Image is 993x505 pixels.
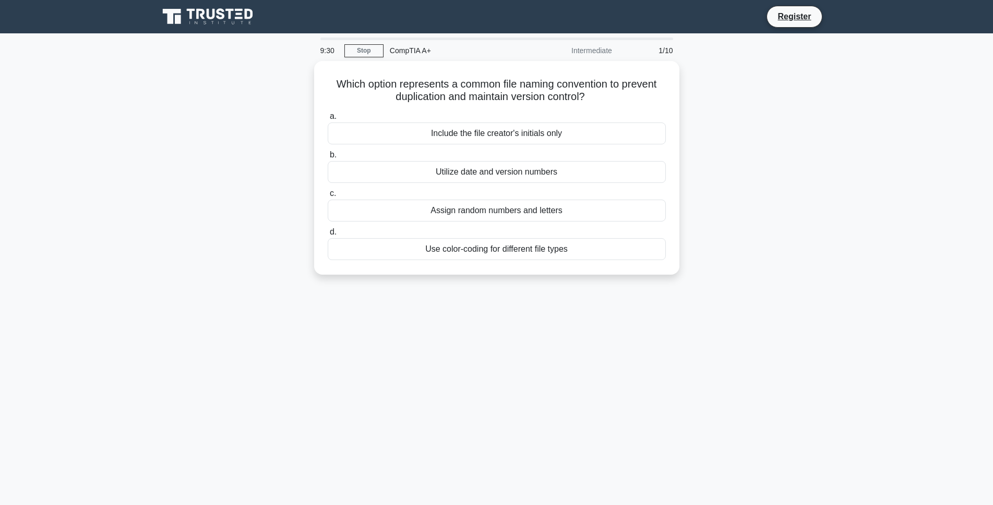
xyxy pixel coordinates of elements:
[618,40,679,61] div: 1/10
[314,40,344,61] div: 9:30
[330,112,337,120] span: a.
[330,150,337,159] span: b.
[328,122,666,144] div: Include the file creator's initials only
[771,10,817,23] a: Register
[344,44,384,57] a: Stop
[328,161,666,183] div: Utilize date and version numbers
[327,78,667,104] h5: Which option represents a common file naming convention to prevent duplication and maintain versi...
[330,189,336,198] span: c.
[527,40,618,61] div: Intermediate
[330,227,337,236] span: d.
[328,238,666,260] div: Use color-coding for different file types
[328,200,666,221] div: Assign random numbers and letters
[384,40,527,61] div: CompTIA A+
